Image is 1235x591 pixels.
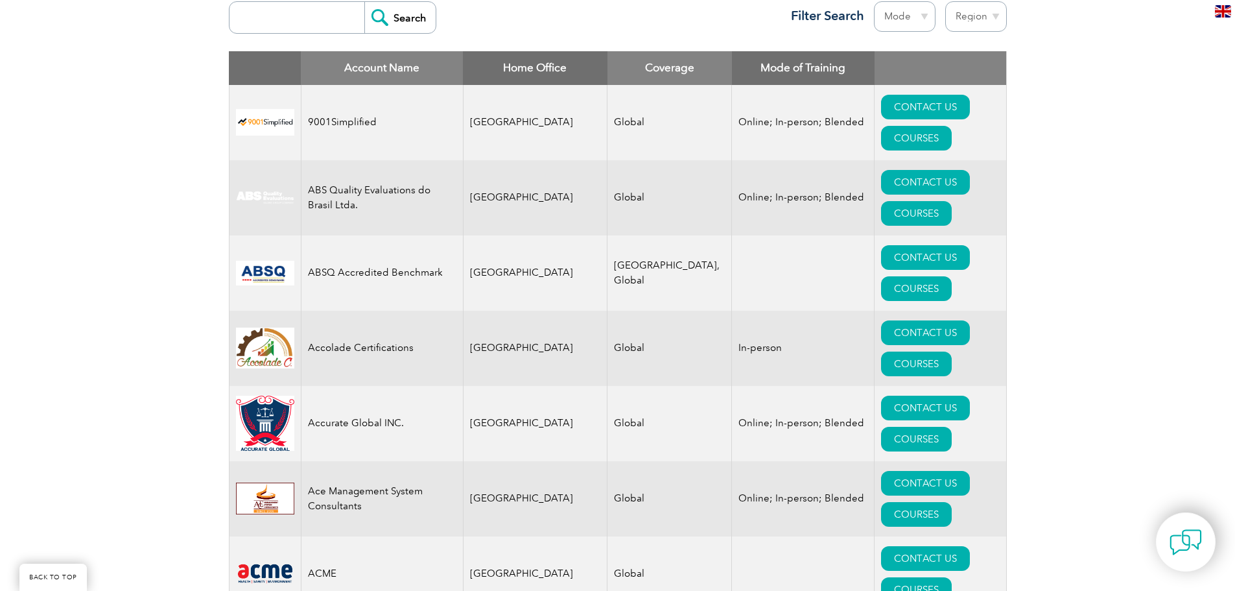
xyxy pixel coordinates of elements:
[301,386,463,461] td: Accurate Global INC.
[19,564,87,591] a: BACK TO TOP
[301,461,463,537] td: Ace Management System Consultants
[463,160,607,235] td: [GEOGRAPHIC_DATA]
[1215,5,1231,18] img: en
[732,160,875,235] td: Online; In-person; Blended
[881,546,970,571] a: CONTACT US
[875,51,1006,85] th: : activate to sort column ascending
[881,427,952,452] a: COURSES
[881,201,952,226] a: COURSES
[301,85,463,160] td: 9001Simplified
[236,191,294,205] img: c92924ac-d9bc-ea11-a814-000d3a79823d-logo.jpg
[1170,526,1202,559] img: contact-chat.png
[881,320,970,345] a: CONTACT US
[607,386,732,461] td: Global
[463,85,607,160] td: [GEOGRAPHIC_DATA]
[881,95,970,119] a: CONTACT US
[301,51,463,85] th: Account Name: activate to sort column descending
[463,235,607,311] td: [GEOGRAPHIC_DATA]
[463,51,607,85] th: Home Office: activate to sort column ascending
[236,396,294,452] img: a034a1f6-3919-f011-998a-0022489685a1-logo.png
[881,502,952,527] a: COURSES
[881,126,952,151] a: COURSES
[301,311,463,386] td: Accolade Certifications
[732,386,875,461] td: Online; In-person; Blended
[732,461,875,537] td: Online; In-person; Blended
[881,396,970,420] a: CONTACT US
[607,461,732,537] td: Global
[732,85,875,160] td: Online; In-person; Blended
[236,562,294,586] img: 0f03f964-e57c-ec11-8d20-002248158ec2-logo.png
[301,235,463,311] td: ABSQ Accredited Benchmark
[607,235,732,311] td: [GEOGRAPHIC_DATA], Global
[607,160,732,235] td: Global
[236,261,294,285] img: cc24547b-a6e0-e911-a812-000d3a795b83-logo.png
[607,85,732,160] td: Global
[607,51,732,85] th: Coverage: activate to sort column ascending
[463,386,607,461] td: [GEOGRAPHIC_DATA]
[463,311,607,386] td: [GEOGRAPHIC_DATA]
[301,160,463,235] td: ABS Quality Evaluations do Brasil Ltda.
[463,461,607,537] td: [GEOGRAPHIC_DATA]
[881,276,952,301] a: COURSES
[236,109,294,136] img: 37c9c059-616f-eb11-a812-002248153038-logo.png
[607,311,732,386] td: Global
[732,51,875,85] th: Mode of Training: activate to sort column ascending
[881,471,970,496] a: CONTACT US
[783,8,864,24] h3: Filter Search
[881,170,970,195] a: CONTACT US
[364,2,436,33] input: Search
[732,311,875,386] td: In-person
[236,483,294,514] img: 306afd3c-0a77-ee11-8179-000d3ae1ac14-logo.jpg
[881,352,952,376] a: COURSES
[881,245,970,270] a: CONTACT US
[236,328,294,368] img: 1a94dd1a-69dd-eb11-bacb-002248159486-logo.jpg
